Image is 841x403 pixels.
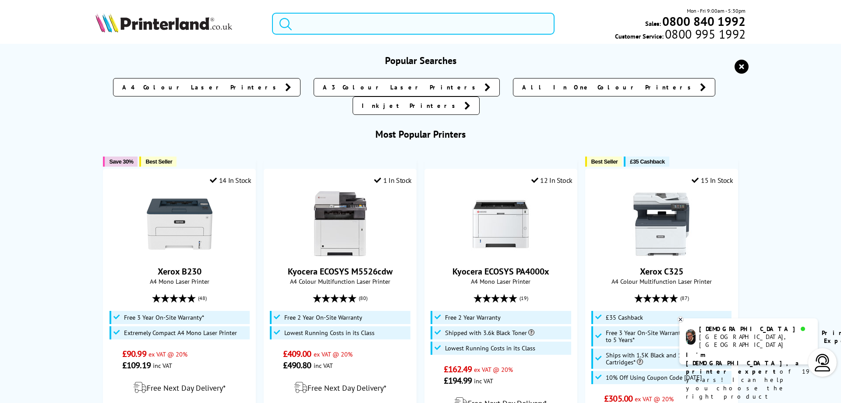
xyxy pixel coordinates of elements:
span: £490.80 [283,360,311,371]
span: Free 2 Year Warranty [445,314,501,321]
div: 15 In Stock [692,176,733,185]
button: Save 30% [103,157,138,167]
span: ex VAT @ 20% [148,350,187,358]
a: Kyocera ECOSYS M5526cdw [307,250,373,259]
span: A4 Colour Laser Printers [122,83,281,92]
img: Xerox C325 [629,191,694,257]
span: 0800 995 1992 [664,30,746,38]
span: Free 2 Year On-Site Warranty [284,314,362,321]
span: £409.00 [283,348,311,360]
span: Free 3 Year On-Site Warranty* [124,314,204,321]
span: ex VAT @ 20% [474,365,513,374]
span: A4 Mono Laser Printer [429,277,572,285]
span: Extremely Compact A4 Mono Laser Printer [124,329,237,336]
span: inc VAT [314,361,333,370]
img: user-headset-light.svg [814,354,831,371]
span: 10% Off Using Coupon Code [DATE] [606,374,702,381]
a: A4 Colour Laser Printers [113,78,300,96]
img: Kyocera ECOSYS PA4000x [468,191,534,257]
b: 0800 840 1992 [662,13,746,29]
span: Lowest Running Costs in its Class [445,345,535,352]
div: 1 In Stock [374,176,412,185]
a: Xerox B230 [158,266,201,277]
input: Search product [272,13,555,35]
span: A4 Colour Multifunction Laser Printer [590,277,733,285]
span: £194.99 [444,375,472,386]
span: Sales: [645,19,661,28]
p: of 19 years! I can help you choose the right product [686,351,811,401]
span: (87) [680,290,689,307]
span: Mon - Fri 9:00am - 5:30pm [687,7,746,15]
div: modal_delivery [108,375,251,400]
span: Ships with 1.5K Black and 1K CMY Toner Cartridges* [606,352,729,366]
span: £35 Cashback [630,158,664,165]
span: Save 30% [109,158,133,165]
button: Best Seller [585,157,622,167]
a: A3 Colour Laser Printers [314,78,500,96]
img: chris-livechat.png [686,329,696,345]
span: Free 3 Year On-Site Warranty and Extend up to 5 Years* [606,329,729,343]
span: (19) [519,290,528,307]
span: inc VAT [474,377,493,385]
span: ex VAT @ 20% [635,395,674,403]
span: £109.19 [122,360,151,371]
a: Kyocera ECOSYS PA4000x [468,250,534,259]
span: All In One Colour Printers [522,83,696,92]
h3: Most Popular Printers [95,128,746,140]
span: A3 Colour Laser Printers [323,83,480,92]
div: 12 In Stock [531,176,572,185]
a: Xerox B230 [147,250,212,259]
span: £35 Cashback [606,314,643,321]
div: 14 In Stock [210,176,251,185]
span: (80) [359,290,367,307]
span: £162.49 [444,364,472,375]
a: Printerland Logo [95,13,261,34]
span: ex VAT @ 20% [314,350,353,358]
button: £35 Cashback [624,157,669,167]
img: Printerland Logo [95,13,232,32]
span: inc VAT [153,361,172,370]
span: (48) [198,290,207,307]
img: Xerox B230 [147,191,212,257]
span: £90.99 [122,348,146,360]
span: Best Seller [145,158,172,165]
img: Kyocera ECOSYS M5526cdw [307,191,373,257]
span: A4 Colour Multifunction Laser Printer [269,277,412,285]
a: Xerox C325 [629,250,694,259]
span: Shipped with 3.6k Black Toner [445,329,534,336]
a: All In One Colour Printers [513,78,715,96]
a: Kyocera ECOSYS M5526cdw [288,266,392,277]
span: Inkjet Printers [362,101,460,110]
div: modal_delivery [269,375,412,400]
a: Kyocera ECOSYS PA4000x [452,266,549,277]
a: Xerox C325 [640,266,683,277]
a: Inkjet Printers [353,96,480,115]
span: A4 Mono Laser Printer [108,277,251,285]
a: 0800 840 1992 [661,17,746,25]
button: Best Seller [139,157,177,167]
h3: Popular Searches [95,54,746,67]
span: Best Seller [591,158,618,165]
span: Lowest Running Costs in its Class [284,329,375,336]
b: I'm [DEMOGRAPHIC_DATA], a printer expert [686,351,802,375]
span: Customer Service: [615,30,746,40]
div: [GEOGRAPHIC_DATA], [GEOGRAPHIC_DATA] [699,333,811,349]
div: [DEMOGRAPHIC_DATA] [699,325,811,333]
